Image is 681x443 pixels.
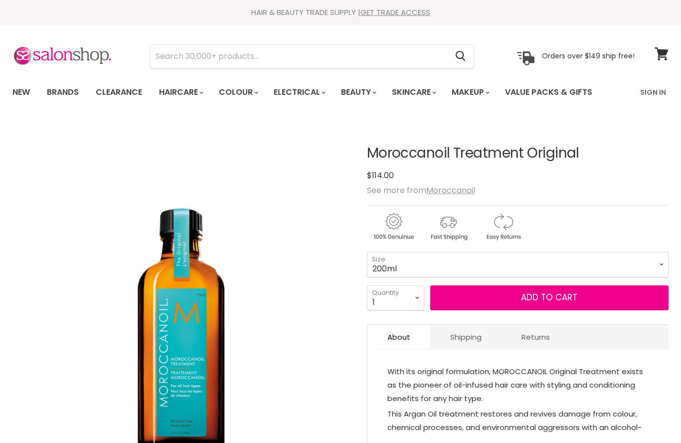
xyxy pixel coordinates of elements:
p: Orders over $149 ship free! [542,51,635,60]
a: Electrical [266,82,332,103]
form: Product [150,44,474,68]
a: About [367,325,430,349]
a: Sign In [634,82,672,103]
a: Makeup [444,82,496,103]
select: Quantity [367,285,424,310]
img: genuine.gif [367,212,420,242]
a: GET TRADE ACCESS [360,7,430,17]
h1: Moroccanoil Treatment Original [367,146,669,161]
a: Skincare [384,82,442,103]
a: Haircare [152,82,209,103]
button: Add to cart [430,285,669,310]
a: Value Packs & Gifts [498,82,600,103]
ul: Main menu [5,78,617,107]
a: Brands [39,82,86,103]
button: Search [447,45,474,68]
a: Beauty [334,82,382,103]
span: With its original formulation, MOROCCANOIL Original Treatment exists as the pioneer of oil-infuse... [387,366,643,404]
a: Clearance [88,82,150,103]
a: Returns [502,325,570,349]
img: shipping.gif [422,212,475,242]
a: Colour [211,82,264,103]
a: Shipping [430,325,502,349]
a: New [5,82,37,103]
span: See more from [367,185,475,196]
span: $114.00 [367,170,394,181]
input: Search [151,45,447,68]
img: returns.gif [477,212,529,242]
a: Moroccanoil [426,185,475,196]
